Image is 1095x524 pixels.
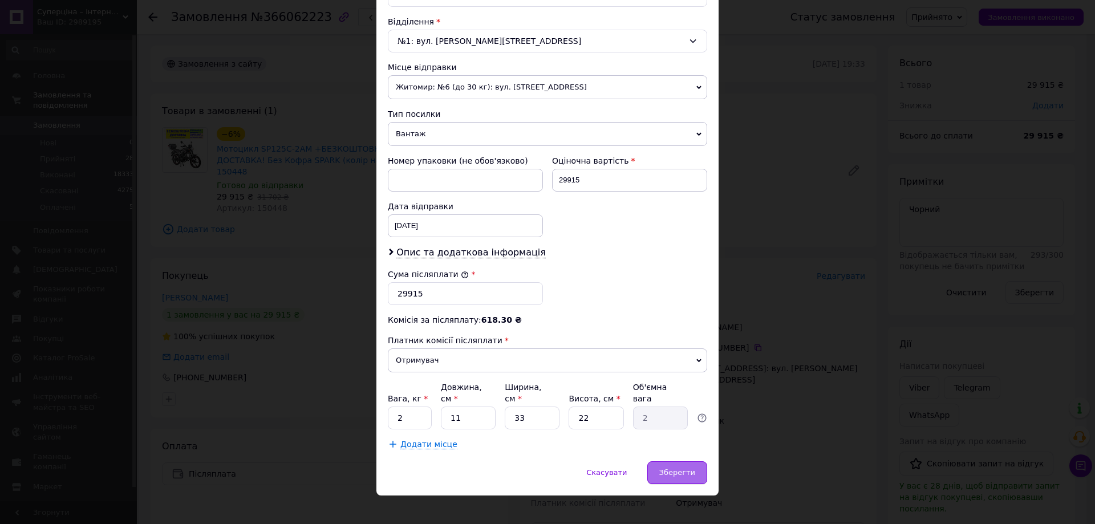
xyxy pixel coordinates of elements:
div: Номер упаковки (не обов'язково) [388,155,543,166]
span: Місце відправки [388,63,457,72]
span: Вантаж [388,122,707,146]
label: Сума післяплати [388,270,469,279]
span: Скасувати [586,468,627,477]
span: 618.30 ₴ [481,315,522,324]
div: №1: вул. [PERSON_NAME][STREET_ADDRESS] [388,30,707,52]
span: Зберегти [659,468,695,477]
label: Вага, кг [388,394,428,403]
span: Додати місце [400,440,457,449]
label: Довжина, см [441,383,482,403]
span: Тип посилки [388,109,440,119]
div: Дата відправки [388,201,543,212]
div: Відділення [388,16,707,27]
span: Опис та додаткова інформація [396,247,546,258]
div: Оціночна вартість [552,155,707,166]
label: Ширина, см [505,383,541,403]
label: Висота, см [569,394,620,403]
span: Отримувач [388,348,707,372]
span: Платник комісії післяплати [388,336,502,345]
div: Об'ємна вага [633,381,688,404]
div: Комісія за післяплату: [388,314,707,326]
span: Житомир: №6 (до 30 кг): вул. [STREET_ADDRESS] [388,75,707,99]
